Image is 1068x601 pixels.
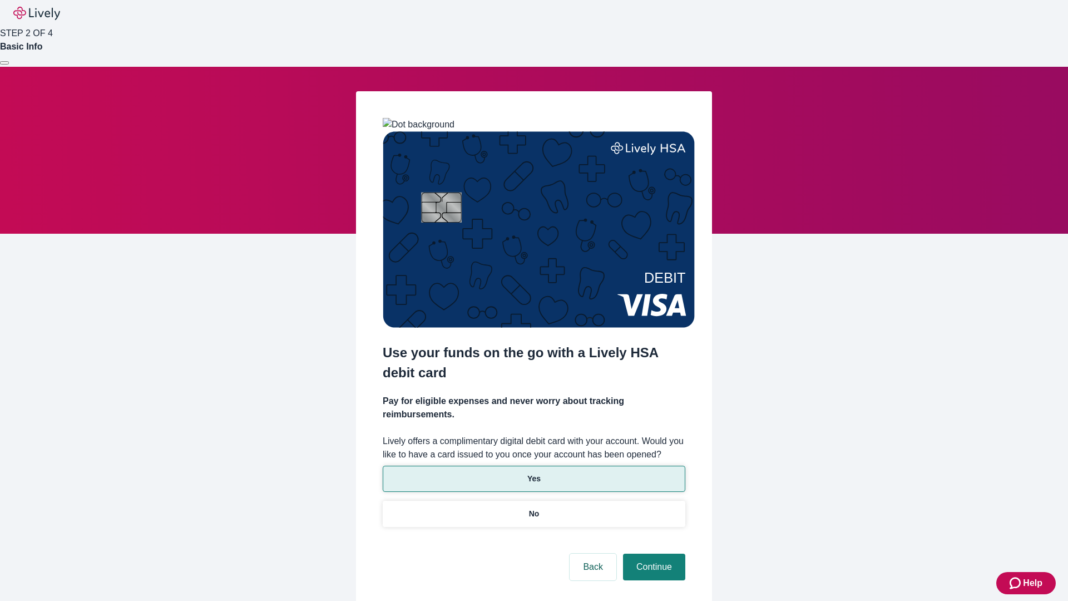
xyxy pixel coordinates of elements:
[383,131,695,328] img: Debit card
[383,466,685,492] button: Yes
[570,554,616,580] button: Back
[383,343,685,383] h2: Use your funds on the go with a Lively HSA debit card
[1023,577,1042,590] span: Help
[529,508,540,520] p: No
[383,435,685,461] label: Lively offers a complimentary digital debit card with your account. Would you like to have a card...
[383,501,685,527] button: No
[527,473,541,485] p: Yes
[383,395,685,421] h4: Pay for eligible expenses and never worry about tracking reimbursements.
[996,572,1056,594] button: Zendesk support iconHelp
[623,554,685,580] button: Continue
[383,118,454,131] img: Dot background
[13,7,60,20] img: Lively
[1010,577,1023,590] svg: Zendesk support icon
